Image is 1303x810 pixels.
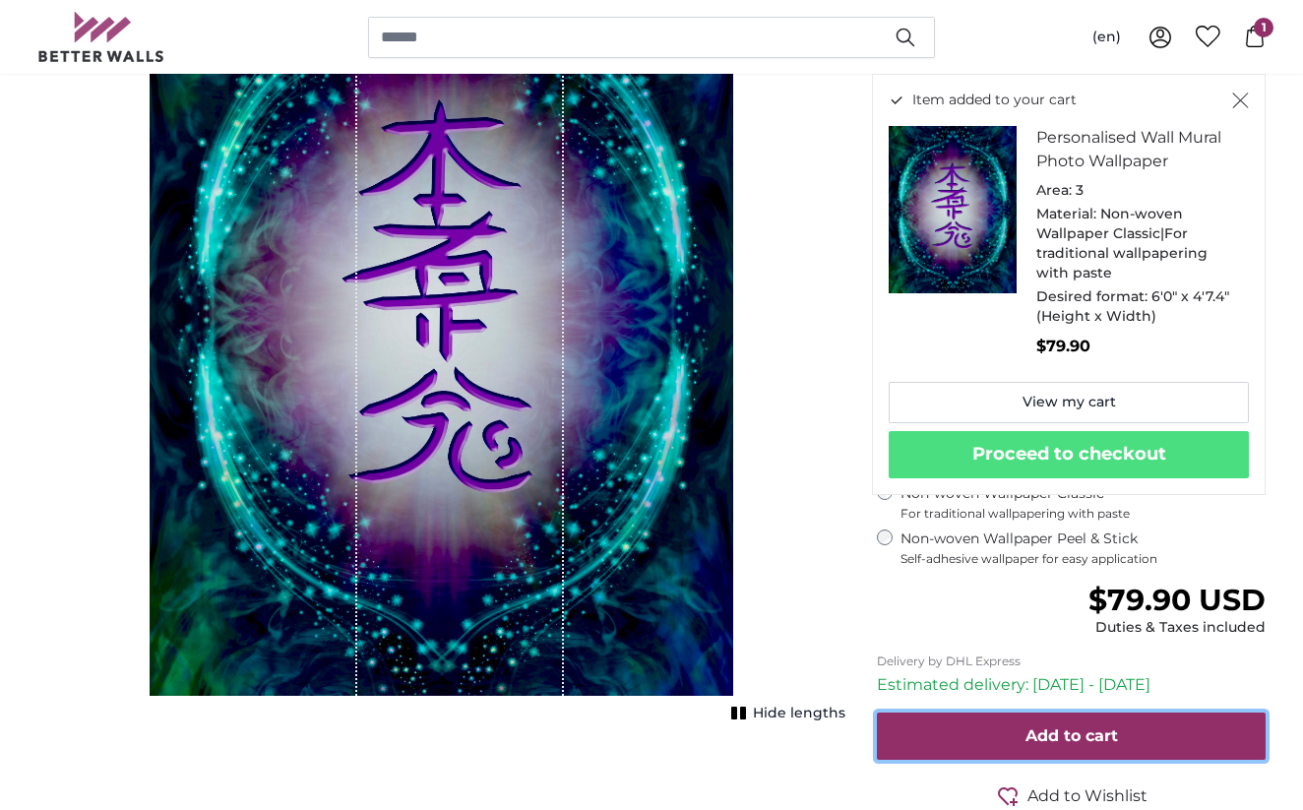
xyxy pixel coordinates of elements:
p: Estimated delivery: [DATE] - [DATE] [877,673,1266,697]
button: Add to cart [877,713,1266,760]
span: For traditional wallpapering with paste [900,506,1266,522]
span: Self-adhesive wallpaper for easy application [900,551,1266,567]
span: 1 [1254,18,1273,37]
div: Duties & Taxes included [1088,618,1266,638]
span: 6'0" x 4'7.4" (Height x Width) [1036,287,1229,325]
button: Hide lengths [725,700,845,727]
button: Add to Wishlist [877,783,1266,808]
span: Material: [1036,205,1096,222]
p: $79.90 [1036,335,1233,358]
label: Non-woven Wallpaper Peel & Stick [900,530,1266,567]
a: View my cart [889,382,1249,423]
span: Hide lengths [753,704,845,723]
label: Non-woven Wallpaper Classic [900,484,1266,522]
span: $79.90 USD [1088,582,1266,618]
img: Betterwalls [37,12,165,62]
span: Desired format: [1036,287,1148,305]
span: 3 [1076,181,1084,199]
img: personalised-photo [889,126,1017,293]
button: Close [1232,91,1249,110]
h3: Personalised Wall Mural Photo Wallpaper [1036,126,1233,173]
span: Non-woven Wallpaper Classic|For traditional wallpapering with paste [1036,205,1208,281]
p: Delivery by DHL Express [877,654,1266,669]
button: Proceed to checkout [889,431,1249,478]
span: Add to Wishlist [1027,784,1148,808]
span: Add to cart [1025,726,1118,745]
div: Item added to your cart [872,74,1266,495]
span: Area: [1036,181,1072,199]
button: (en) [1077,20,1137,55]
span: Item added to your cart [912,91,1077,110]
